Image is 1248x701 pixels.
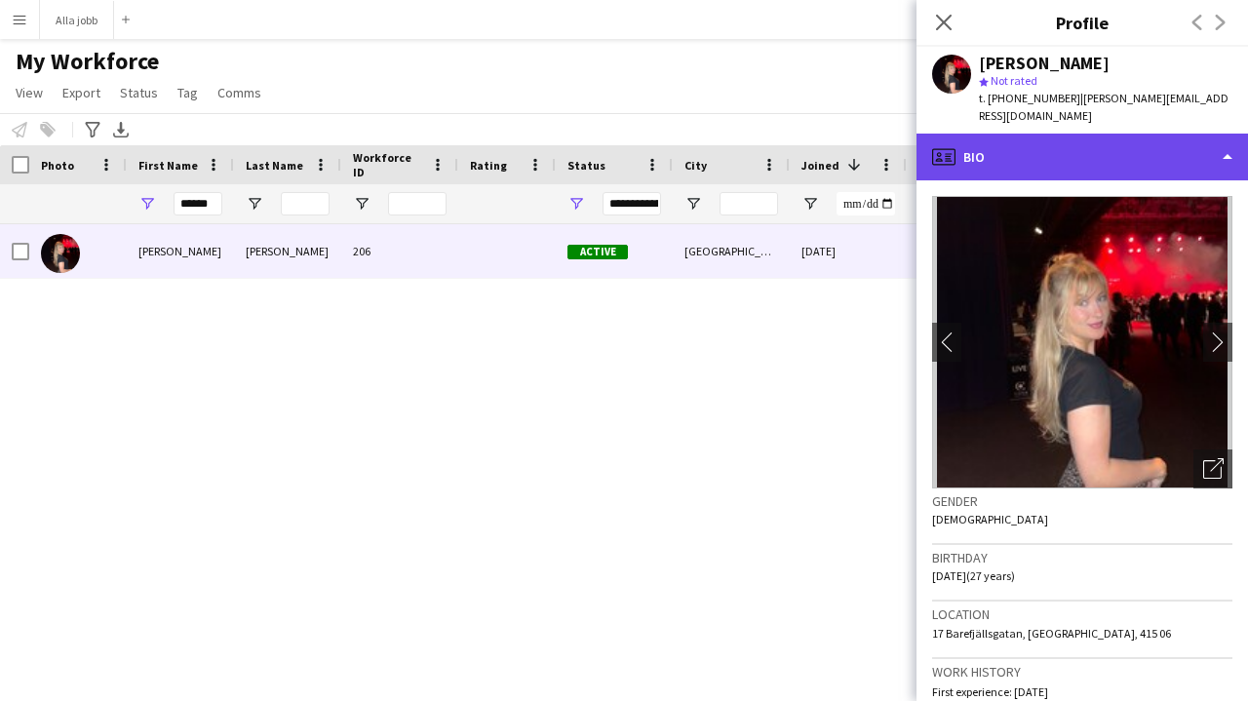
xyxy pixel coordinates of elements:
[353,150,423,179] span: Workforce ID
[246,195,263,213] button: Open Filter Menu
[932,568,1015,583] span: [DATE] (27 years)
[120,84,158,101] span: Status
[907,224,1024,278] div: 137 days
[932,549,1232,566] h3: Birthday
[979,91,1228,123] span: | [PERSON_NAME][EMAIL_ADDRESS][DOMAIN_NAME]
[40,1,114,39] button: Alla jobb
[567,158,605,173] span: Status
[801,158,839,173] span: Joined
[567,195,585,213] button: Open Filter Menu
[217,84,261,101] span: Comms
[109,118,133,141] app-action-btn: Export XLSX
[170,80,206,105] a: Tag
[932,684,1232,699] p: First experience: [DATE]
[234,224,341,278] div: [PERSON_NAME]
[112,80,166,105] a: Status
[932,512,1048,526] span: [DEMOGRAPHIC_DATA]
[979,91,1080,105] span: t. [PHONE_NUMBER]
[174,192,222,215] input: First Name Filter Input
[41,234,80,273] img: Hannah Digre dahlström
[801,195,819,213] button: Open Filter Menu
[790,224,907,278] div: [DATE]
[1193,449,1232,488] div: Open photos pop-in
[932,605,1232,623] h3: Location
[8,80,51,105] a: View
[210,80,269,105] a: Comms
[41,158,74,173] span: Photo
[177,84,198,101] span: Tag
[567,245,628,259] span: Active
[916,10,1248,35] h3: Profile
[55,80,108,105] a: Export
[932,626,1171,641] span: 17 Barefjällsgatan, [GEOGRAPHIC_DATA], 415 06
[281,192,330,215] input: Last Name Filter Input
[979,55,1110,72] div: [PERSON_NAME]
[138,158,198,173] span: First Name
[16,84,43,101] span: View
[246,158,303,173] span: Last Name
[138,195,156,213] button: Open Filter Menu
[353,195,370,213] button: Open Filter Menu
[62,84,100,101] span: Export
[388,192,447,215] input: Workforce ID Filter Input
[991,73,1037,88] span: Not rated
[127,224,234,278] div: [PERSON_NAME]
[932,492,1232,510] h3: Gender
[81,118,104,141] app-action-btn: Advanced filters
[684,195,702,213] button: Open Filter Menu
[837,192,895,215] input: Joined Filter Input
[684,158,707,173] span: City
[470,158,507,173] span: Rating
[720,192,778,215] input: City Filter Input
[16,47,159,76] span: My Workforce
[916,134,1248,180] div: Bio
[673,224,790,278] div: [GEOGRAPHIC_DATA]
[932,196,1232,488] img: Crew avatar or photo
[341,224,458,278] div: 206
[932,663,1232,681] h3: Work history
